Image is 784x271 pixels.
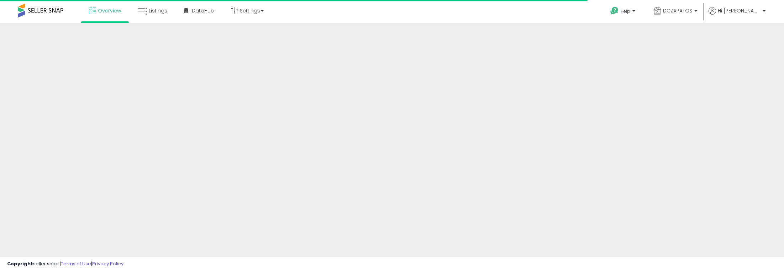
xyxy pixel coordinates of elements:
[7,261,123,267] div: seller snap | |
[192,7,214,14] span: DataHub
[605,1,642,23] a: Help
[621,8,630,14] span: Help
[709,7,765,23] a: Hi [PERSON_NAME]
[92,260,123,267] a: Privacy Policy
[610,6,619,15] i: Get Help
[98,7,121,14] span: Overview
[149,7,167,14] span: Listings
[7,260,33,267] strong: Copyright
[718,7,761,14] span: Hi [PERSON_NAME]
[663,7,692,14] span: DCZAPATOS
[61,260,91,267] a: Terms of Use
